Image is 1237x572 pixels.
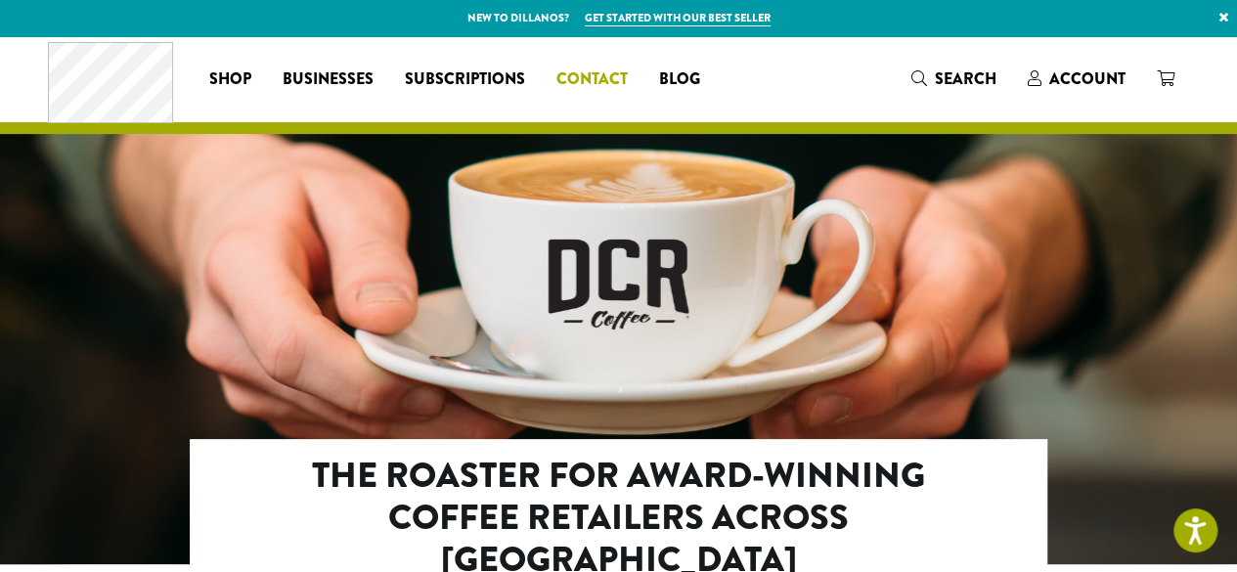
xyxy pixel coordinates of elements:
[556,67,628,92] span: Contact
[283,67,374,92] span: Businesses
[935,67,996,90] span: Search
[1049,67,1126,90] span: Account
[405,67,525,92] span: Subscriptions
[896,63,1012,95] a: Search
[585,10,771,26] a: Get started with our best seller
[209,67,251,92] span: Shop
[194,64,267,95] a: Shop
[659,67,700,92] span: Blog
